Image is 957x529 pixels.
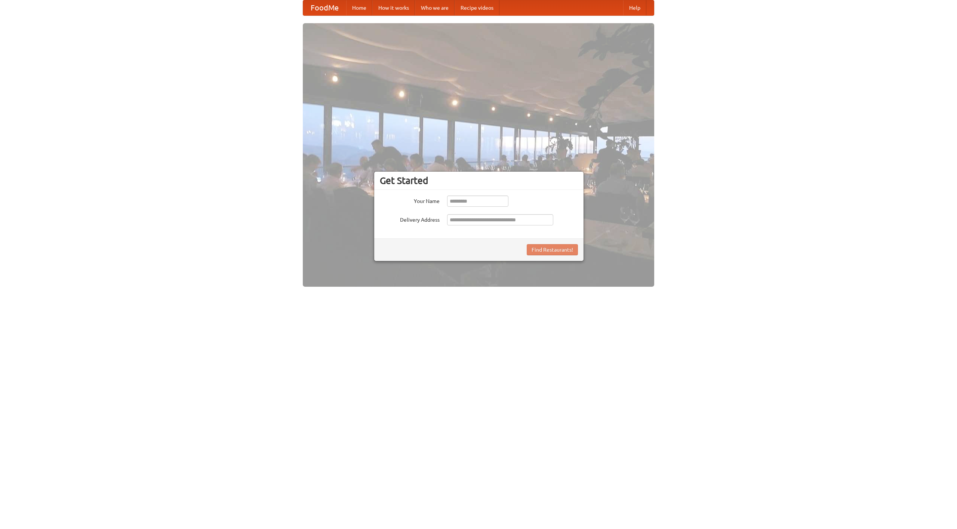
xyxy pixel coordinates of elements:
a: FoodMe [303,0,346,15]
a: Who we are [415,0,455,15]
label: Delivery Address [380,214,440,224]
label: Your Name [380,196,440,205]
a: How it works [372,0,415,15]
button: Find Restaurants! [527,244,578,255]
a: Help [623,0,646,15]
h3: Get Started [380,175,578,186]
a: Home [346,0,372,15]
a: Recipe videos [455,0,499,15]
